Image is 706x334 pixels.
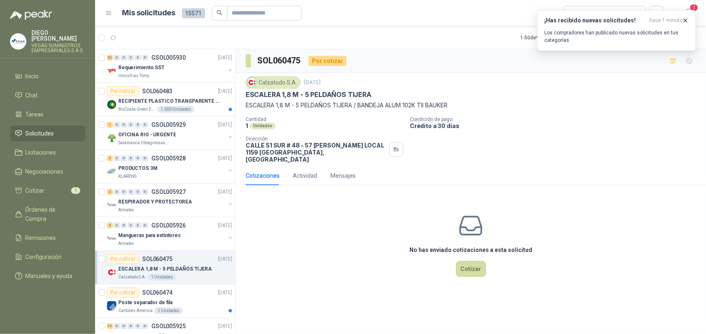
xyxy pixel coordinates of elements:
p: Almatec [118,207,134,213]
p: Condición de pago [410,116,703,122]
div: Cotizaciones [246,171,280,180]
p: [DATE] [218,322,232,330]
a: Inicio [10,68,85,84]
a: 2 0 0 0 0 0 GSOL005928[DATE] Company LogoPRODUCTOS 3MKLARENS [107,153,234,180]
p: [DATE] [218,87,232,95]
p: Requerimiento SST [118,64,165,72]
img: Company Logo [107,200,117,210]
div: 1 Unidades [148,274,176,281]
span: 1 [71,187,80,194]
div: 0 [142,223,148,228]
a: Por cotizarSOL060474[DATE] Company LogoPoste separador de filaCartones America1 Unidades [95,284,235,318]
p: Los compradores han publicado nuevas solicitudes en tus categorías. [544,29,689,44]
div: Calzatodo S.A. [246,76,301,89]
span: Chat [26,91,38,100]
div: 0 [142,55,148,61]
p: BioCosta Green Energy S.A.S [118,106,156,113]
div: 0 [128,122,134,128]
div: 0 [135,122,141,128]
div: Mensajes [330,171,356,180]
p: Almatec [118,240,134,247]
p: ESCALERA 1,8 M - 5 PELDAÑOS TIJERA / BANDEJA ALUM 102K TII BAUKER [246,101,696,110]
div: 0 [128,223,134,228]
a: 10 0 0 0 0 0 GSOL005930[DATE] Company LogoRequerimiento SSTIndustrias Tomy [107,53,234,79]
span: 1 [689,4,699,12]
div: 0 [121,55,127,61]
div: 0 [114,223,120,228]
a: Negociaciones [10,164,85,179]
div: 2 [107,155,113,161]
span: Manuales y ayuda [26,271,73,281]
span: hace 1 minuto [649,17,682,24]
span: Configuración [26,252,62,261]
h3: SOL060475 [258,54,302,67]
h3: No has enviado cotizaciones a esta solicitud [409,245,532,254]
img: Company Logo [107,301,117,311]
div: 1 Unidades [154,307,183,314]
div: 0 [142,155,148,161]
span: Remisiones [26,233,56,242]
div: 0 [135,323,141,329]
p: Cantidad [246,116,403,122]
a: Solicitudes [10,126,85,141]
img: Company Logo [107,167,117,177]
a: 2 0 0 0 0 0 GSOL005927[DATE] Company LogoRESPIRADOR Y PROTECTOREAAlmatec [107,187,234,213]
div: 10 [107,55,113,61]
p: Crédito a 30 días [410,122,703,129]
p: Mangueras para extintores [118,232,181,240]
div: 0 [114,323,120,329]
div: 0 [135,223,141,228]
p: GSOL005927 [151,189,186,195]
a: Por cotizarSOL060475[DATE] Company LogoESCALERA 1,8 M - 5 PELDAÑOS TIJERACalzatodo S.A.1 Unidades [95,251,235,284]
p: VEGAS SUMINISTROS EMPRESARIALES S A S [31,43,85,53]
div: Por cotizar [107,86,139,96]
img: Company Logo [107,234,117,244]
span: Solicitudes [26,129,54,138]
div: 0 [128,189,134,195]
p: OFICINA RIO - URGENTE [118,131,176,139]
p: GSOL005928 [151,155,186,161]
a: Cotizar1 [10,183,85,198]
p: SOL060475 [142,256,172,262]
p: GSOL005926 [151,223,186,228]
a: 2 0 0 0 0 0 GSOL005926[DATE] Company LogoMangueras para extintoresAlmatec [107,220,234,247]
span: Inicio [26,72,39,81]
div: 0 [121,323,127,329]
div: 2 [107,189,113,195]
a: Manuales y ayuda [10,268,85,284]
img: Company Logo [107,267,117,277]
p: [DATE] [218,155,232,162]
button: 1 [681,6,696,21]
div: 0 [114,189,120,195]
p: [DATE] [304,79,321,87]
p: [DATE] [218,222,232,230]
span: search [217,10,223,16]
p: GSOL005929 [151,122,186,128]
div: 0 [142,189,148,195]
p: DIEGO [PERSON_NAME] [31,30,85,41]
h1: Mis solicitudes [122,7,175,19]
p: GSOL005930 [151,55,186,61]
div: 0 [114,155,120,161]
div: Unidades [250,123,275,129]
div: 0 [142,323,148,329]
div: 0 [128,323,134,329]
div: 12 [107,323,113,329]
div: 0 [128,55,134,61]
img: Company Logo [10,34,26,49]
p: Salamanca Oleaginosas SAS [118,140,170,146]
span: Órdenes de Compra [26,205,77,223]
p: [DATE] [218,289,232,297]
p: RECIPIENTE PLASTICO TRANSPARENTE 500 ML [118,97,221,105]
p: SOL060474 [142,290,172,295]
span: Negociaciones [26,167,64,176]
p: SOL060483 [142,88,172,94]
button: ¡Has recibido nuevas solicitudes!hace 1 minuto Los compradores han publicado nuevas solicitudes e... [537,10,696,51]
a: Configuración [10,249,85,265]
p: [DATE] [218,54,232,62]
img: Company Logo [107,133,117,143]
div: 1.000 Unidades [157,106,194,113]
div: 0 [135,189,141,195]
p: Calzatodo S.A. [118,274,146,281]
p: 1 [246,122,248,129]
